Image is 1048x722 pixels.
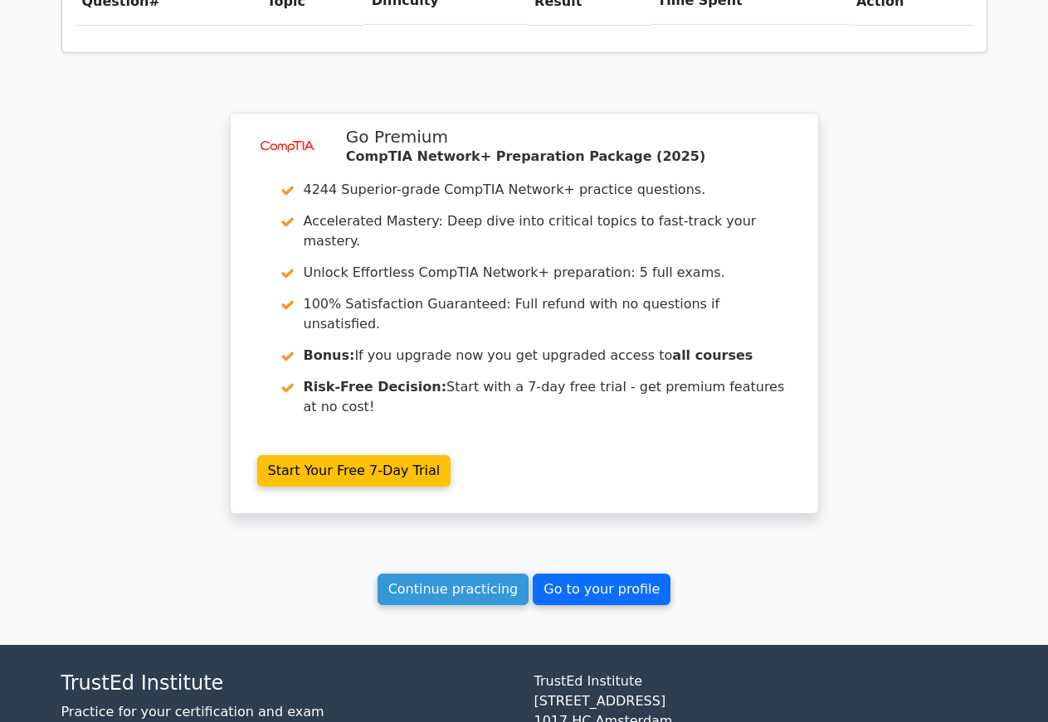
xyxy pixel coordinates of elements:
a: Continue practicing [378,574,529,605]
a: Go to your profile [533,574,670,605]
h4: TrustEd Institute [61,671,514,695]
a: Practice for your certification and exam [61,704,324,720]
a: Start Your Free 7-Day Trial [257,455,451,487]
